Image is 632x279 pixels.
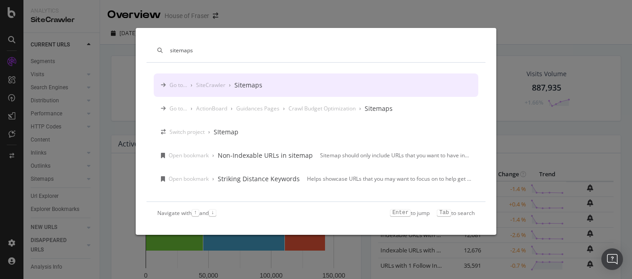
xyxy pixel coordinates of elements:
div: SItemap [214,128,238,137]
div: Striking Distance Keywords [218,174,300,183]
div: Guidances Pages [236,105,279,112]
div: › [231,105,233,112]
div: to jump [390,209,430,217]
div: › [283,105,285,112]
div: Open bookmark [169,151,209,159]
kbd: ↓ [209,209,216,216]
div: Go to... [169,81,187,89]
div: › [212,175,214,183]
div: Sitemaps [365,104,393,113]
div: Sitemaps [234,81,262,90]
div: › [359,105,361,112]
div: Helps showcase URLs that you may want to focus on to help get them further up in results on page ... [307,175,471,183]
div: › [191,105,192,112]
div: ActionBoard [196,105,227,112]
div: Crawl Budget Optimization [289,105,356,112]
div: › [229,81,231,89]
div: Open Intercom Messenger [601,248,623,270]
div: modal [136,28,496,235]
div: Switch project [169,128,205,136]
div: SiteCrawler [196,81,225,89]
div: Non-Indexable URLs in sitemap [218,151,313,160]
kbd: Enter [390,209,411,216]
div: Sitemap should only include URLs that you want to have indexed. Non-Indexable URLs should be remo... [320,151,471,159]
div: Navigate with and [157,209,216,217]
div: Open bookmark [169,175,209,183]
div: › [191,81,192,89]
div: to search [437,209,475,217]
kbd: ↑ [192,209,199,216]
div: Go to... [169,105,187,112]
div: › [208,128,210,136]
kbd: Tab [437,209,451,216]
input: Type a command or search… [170,46,475,54]
div: › [212,151,214,159]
